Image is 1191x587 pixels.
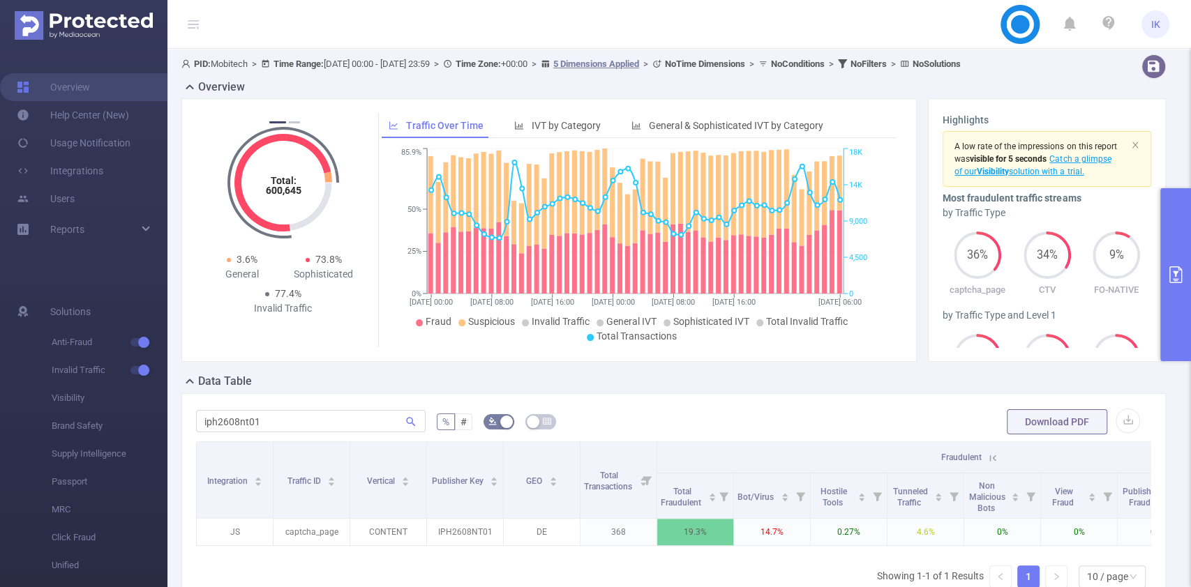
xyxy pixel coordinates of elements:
[401,475,410,483] div: Sort
[708,491,717,499] div: Sort
[1088,491,1096,499] div: Sort
[934,491,943,499] div: Sort
[328,480,336,485] i: icon: caret-down
[52,551,167,579] span: Unified
[1052,572,1061,581] i: icon: right
[657,519,733,545] p: 19.3%
[470,298,514,307] tspan: [DATE] 08:00
[649,120,823,131] span: General & Sophisticated IVT by Category
[1129,572,1137,582] i: icon: down
[52,384,167,412] span: Visibility
[402,475,410,479] i: icon: caret-up
[407,247,421,257] tspan: 25%
[781,491,789,499] div: Sort
[1151,10,1160,38] span: IK
[202,267,283,282] div: General
[52,468,167,496] span: Passport
[858,496,866,500] i: icon: caret-down
[665,59,745,69] b: No Time Dimensions
[406,120,484,131] span: Traffic Over Time
[460,416,467,427] span: #
[1012,491,1019,495] i: icon: caret-up
[269,121,286,123] button: 1
[708,496,716,500] i: icon: caret-down
[254,475,262,483] div: Sort
[389,121,398,130] i: icon: line-chart
[708,491,716,495] i: icon: caret-up
[825,59,838,69] span: >
[50,215,84,243] a: Reports
[549,475,557,483] div: Sort
[549,475,557,479] i: icon: caret-up
[181,59,961,69] span: Mobitech [DATE] 00:00 - [DATE] 23:59 +00:00
[287,476,323,486] span: Traffic ID
[1041,519,1117,545] p: 0%
[652,298,695,307] tspan: [DATE] 08:00
[597,330,677,342] span: Total Transactions
[207,476,250,486] span: Integration
[532,316,590,327] span: Invalid Traffic
[52,524,167,551] span: Click Fraud
[977,167,1009,176] b: Visibility
[52,412,167,440] span: Brand Safety
[867,473,887,518] i: Filter menu
[887,59,900,69] span: >
[970,154,1047,164] b: visible for 5 seconds
[274,519,350,545] p: captcha_page
[913,59,961,69] b: No Solutions
[714,473,733,518] i: Filter menu
[954,250,1001,261] span: 36%
[412,289,421,298] tspan: 0%
[1088,491,1096,495] i: icon: caret-up
[1012,283,1082,297] p: CTV
[442,416,449,427] span: %
[427,519,503,545] p: IPH2608NT01
[237,254,257,265] span: 3.6%
[943,308,1151,323] div: by Traffic Type and Level 1
[1052,487,1076,508] span: View Fraud
[17,129,130,157] a: Usage Notification
[181,59,194,68] i: icon: user
[327,475,336,483] div: Sort
[849,289,853,298] tspan: 0
[996,572,1005,581] i: icon: left
[1018,566,1039,587] a: 1
[248,59,261,69] span: >
[514,121,524,130] i: icon: bar-chart
[818,298,862,307] tspan: [DATE] 06:00
[1024,250,1071,261] span: 34%
[781,496,788,500] i: icon: caret-down
[526,476,544,486] span: GEO
[821,487,847,508] span: Hostile Tools
[1098,473,1117,518] i: Filter menu
[673,316,749,327] span: Sophisticated IVT
[50,224,84,235] span: Reports
[15,11,153,40] img: Protected Media
[943,113,1151,128] h3: Highlights
[52,440,167,468] span: Supply Intelligence
[410,298,453,307] tspan: [DATE] 00:00
[504,519,580,545] p: DE
[198,79,245,96] h2: Overview
[350,519,426,545] p: CONTENT
[488,417,497,425] i: icon: bg-colors
[194,59,211,69] b: PID:
[943,192,1081,204] b: Most fraudulent traffic streams
[954,142,1116,151] span: A low rate of the impressions on this report
[631,121,641,130] i: icon: bar-chart
[255,475,262,479] i: icon: caret-up
[849,217,867,226] tspan: 9,000
[637,442,657,518] i: Filter menu
[954,154,1047,164] span: was
[1123,487,1158,508] span: Publisher Fraud
[50,298,91,326] span: Solutions
[584,471,634,491] span: Total Transactions
[781,491,788,495] i: icon: caret-up
[328,475,336,479] i: icon: caret-up
[737,492,776,502] span: Bot/Virus
[893,487,928,508] span: Tunneled Traffic
[532,120,601,131] span: IVT by Category
[1011,491,1019,499] div: Sort
[275,288,301,299] span: 77.4%
[543,417,551,425] i: icon: table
